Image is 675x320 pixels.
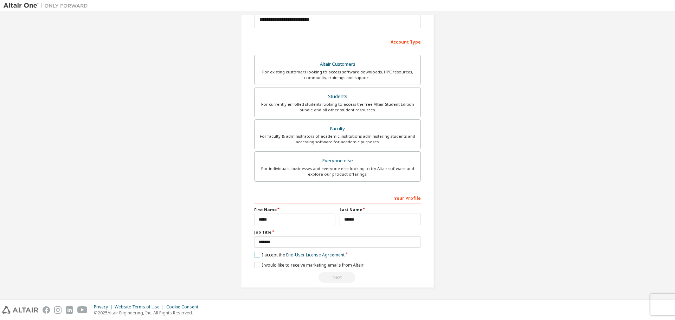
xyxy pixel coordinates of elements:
[259,166,416,177] div: For individuals, businesses and everyone else looking to try Altair software and explore our prod...
[254,229,421,235] label: Job Title
[340,207,421,213] label: Last Name
[54,306,62,314] img: instagram.svg
[254,272,421,283] div: Read and acccept EULA to continue
[2,306,38,314] img: altair_logo.svg
[94,310,202,316] p: © 2025 Altair Engineering, Inc. All Rights Reserved.
[4,2,91,9] img: Altair One
[254,192,421,203] div: Your Profile
[77,306,88,314] img: youtube.svg
[254,262,364,268] label: I would like to receive marketing emails from Altair
[259,102,416,113] div: For currently enrolled students looking to access the free Altair Student Edition bundle and all ...
[259,92,416,102] div: Students
[43,306,50,314] img: facebook.svg
[115,304,166,310] div: Website Terms of Use
[259,156,416,166] div: Everyone else
[254,36,421,47] div: Account Type
[286,252,345,258] a: End-User License Agreement
[259,133,416,145] div: For faculty & administrators of academic institutions administering students and accessing softwa...
[66,306,73,314] img: linkedin.svg
[94,304,115,310] div: Privacy
[259,69,416,80] div: For existing customers looking to access software downloads, HPC resources, community, trainings ...
[259,59,416,69] div: Altair Customers
[166,304,202,310] div: Cookie Consent
[254,207,335,213] label: First Name
[254,252,345,258] label: I accept the
[259,124,416,134] div: Faculty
